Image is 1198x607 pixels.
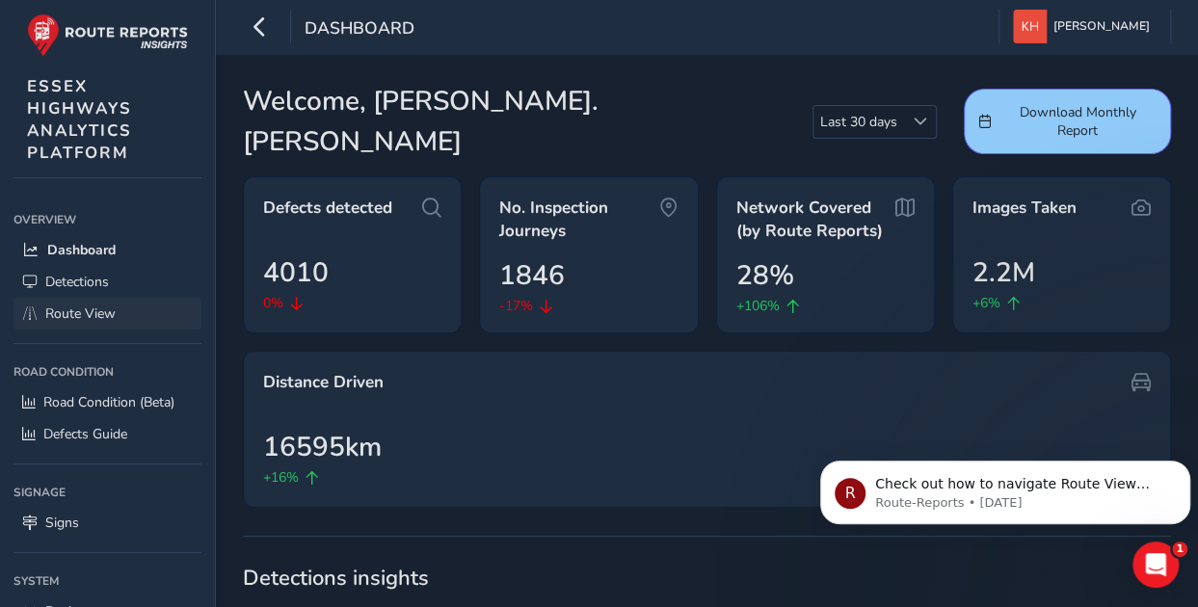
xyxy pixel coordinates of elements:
span: +16% [263,467,299,488]
span: Road Condition (Beta) [43,393,174,411]
span: -17% [499,296,533,316]
span: 0% [263,293,283,313]
span: Route View [45,304,116,323]
span: 4010 [263,252,329,293]
span: 2.2M [972,252,1035,293]
img: rr logo [27,13,188,57]
span: No. Inspection Journeys [499,197,658,242]
span: Dashboard [305,16,414,43]
span: 16595km [263,427,382,467]
div: System [13,567,201,595]
span: Network Covered (by Route Reports) [736,197,895,242]
a: Signs [13,507,201,539]
span: Last 30 days [813,106,904,138]
span: 1 [1172,541,1187,557]
a: Detections [13,266,201,298]
a: Dashboard [13,234,201,266]
div: Signage [13,478,201,507]
iframe: Intercom notifications message [812,420,1198,555]
span: Download Monthly Report [998,103,1157,140]
span: Distance Driven [263,371,384,394]
span: +106% [736,296,780,316]
span: Detections [45,273,109,291]
img: diamond-layout [1013,10,1047,43]
a: Road Condition (Beta) [13,386,201,418]
span: Detections insights [243,564,1171,593]
a: Route View [13,298,201,330]
div: Road Condition [13,357,201,386]
span: Welcome, [PERSON_NAME].[PERSON_NAME] [243,81,812,162]
a: Defects Guide [13,418,201,450]
span: 1846 [499,255,565,296]
span: [PERSON_NAME] [1053,10,1150,43]
iframe: Intercom live chat [1132,541,1179,588]
span: ESSEX HIGHWAYS ANALYTICS PLATFORM [27,75,132,164]
button: Download Monthly Report [964,89,1171,154]
span: Images Taken [972,197,1077,220]
button: [PERSON_NAME] [1013,10,1157,43]
span: Signs [45,514,79,532]
span: Defects Guide [43,425,127,443]
span: Dashboard [47,241,116,259]
span: +6% [972,293,1000,313]
span: Defects detected [263,197,392,220]
div: Overview [13,205,201,234]
span: 28% [736,255,794,296]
